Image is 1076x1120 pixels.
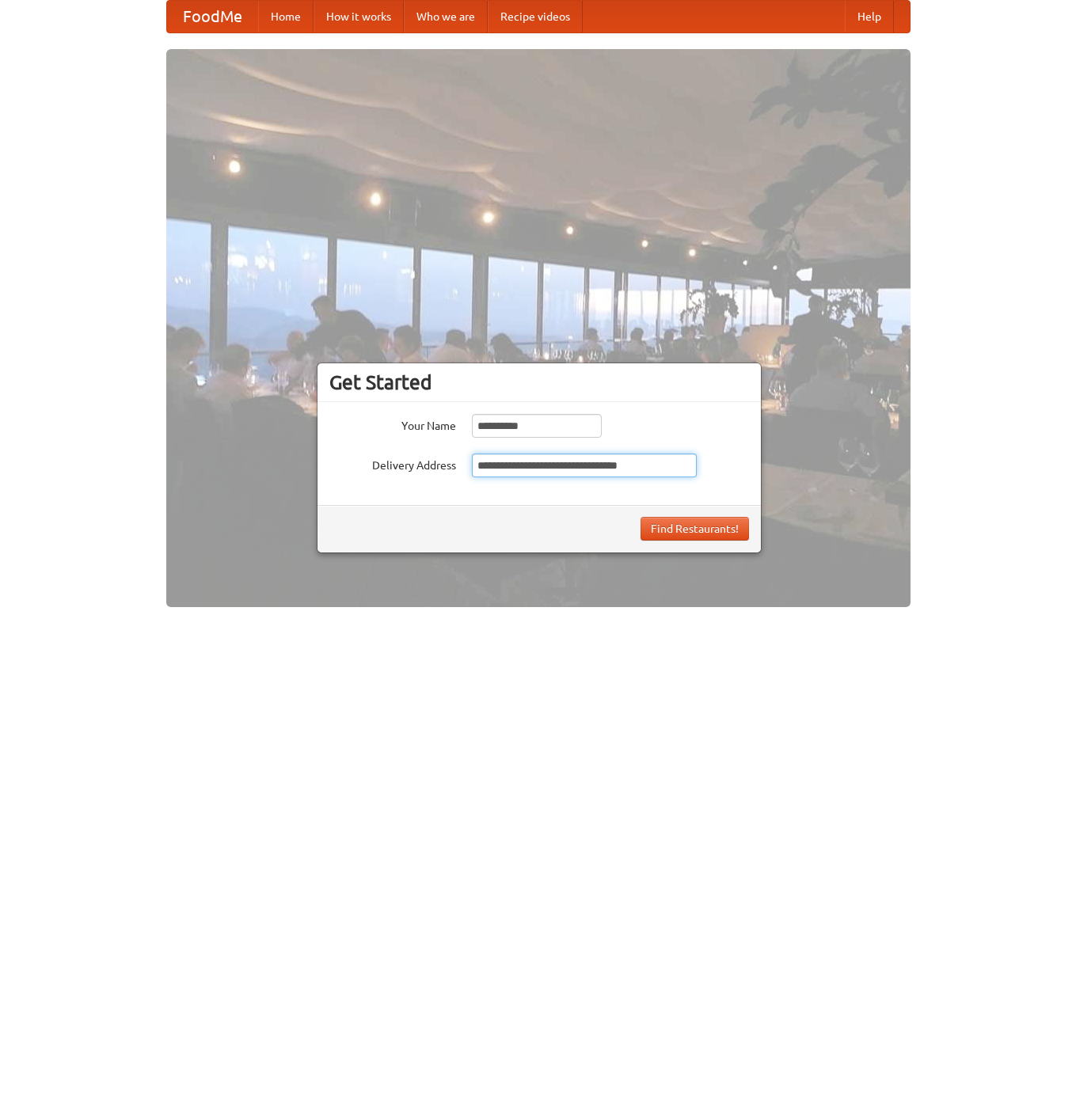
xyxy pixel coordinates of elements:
a: Recipe videos [488,1,583,32]
button: Find Restaurants! [641,517,749,541]
a: Home [258,1,314,32]
a: Help [845,1,894,32]
a: Who we are [404,1,488,32]
label: Delivery Address [329,454,456,473]
label: Your Name [329,414,456,434]
a: FoodMe [167,1,258,32]
h3: Get Started [329,370,749,394]
a: How it works [314,1,404,32]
